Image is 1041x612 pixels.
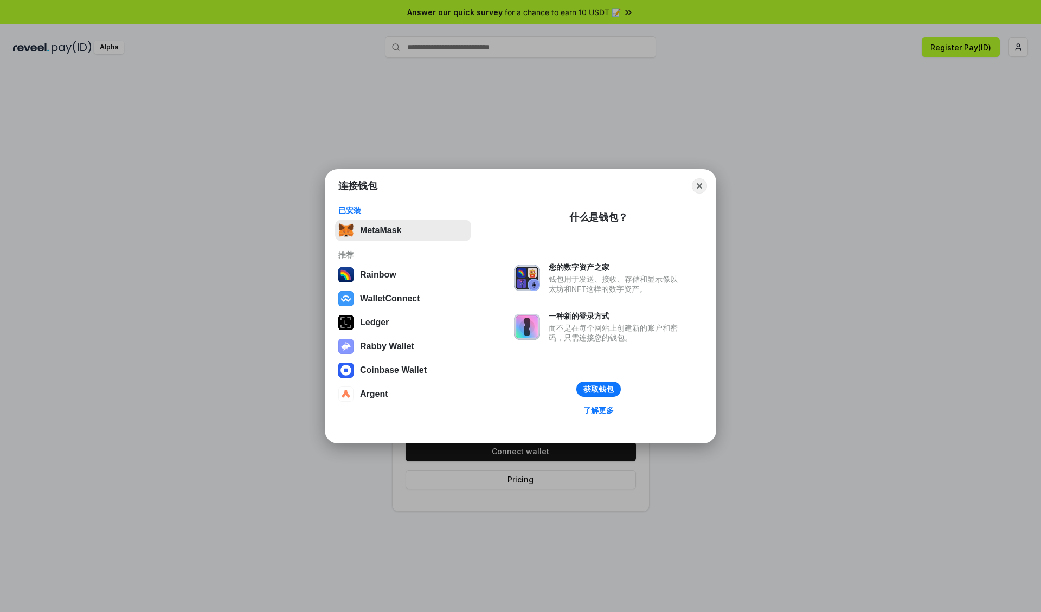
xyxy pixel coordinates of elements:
[692,178,707,194] button: Close
[338,339,354,354] img: svg+xml,%3Csvg%20xmlns%3D%22http%3A%2F%2Fwww.w3.org%2F2000%2Fsvg%22%20fill%3D%22none%22%20viewBox...
[338,363,354,378] img: svg+xml,%3Csvg%20width%3D%2228%22%20height%3D%2228%22%20viewBox%3D%220%200%2028%2028%22%20fill%3D...
[514,265,540,291] img: svg+xml,%3Csvg%20xmlns%3D%22http%3A%2F%2Fwww.w3.org%2F2000%2Fsvg%22%20fill%3D%22none%22%20viewBox...
[335,336,471,357] button: Rabby Wallet
[335,264,471,286] button: Rainbow
[514,314,540,340] img: svg+xml,%3Csvg%20xmlns%3D%22http%3A%2F%2Fwww.w3.org%2F2000%2Fsvg%22%20fill%3D%22none%22%20viewBox...
[549,323,683,343] div: 而不是在每个网站上创建新的账户和密码，只需连接您的钱包。
[335,359,471,381] button: Coinbase Wallet
[335,220,471,241] button: MetaMask
[338,267,354,282] img: svg+xml,%3Csvg%20width%3D%22120%22%20height%3D%22120%22%20viewBox%3D%220%200%20120%20120%22%20fil...
[338,250,468,260] div: 推荐
[338,291,354,306] img: svg+xml,%3Csvg%20width%3D%2228%22%20height%3D%2228%22%20viewBox%3D%220%200%2028%2028%22%20fill%3D...
[583,405,614,415] div: 了解更多
[569,211,628,224] div: 什么是钱包？
[360,342,414,351] div: Rabby Wallet
[338,205,468,215] div: 已安装
[576,382,621,397] button: 获取钱包
[583,384,614,394] div: 获取钱包
[360,226,401,235] div: MetaMask
[360,318,389,327] div: Ledger
[338,179,377,192] h1: 连接钱包
[335,288,471,310] button: WalletConnect
[549,311,683,321] div: 一种新的登录方式
[549,274,683,294] div: 钱包用于发送、接收、存储和显示像以太坊和NFT这样的数字资产。
[360,270,396,280] div: Rainbow
[360,389,388,399] div: Argent
[335,312,471,333] button: Ledger
[360,294,420,304] div: WalletConnect
[338,386,354,402] img: svg+xml,%3Csvg%20width%3D%2228%22%20height%3D%2228%22%20viewBox%3D%220%200%2028%2028%22%20fill%3D...
[338,315,354,330] img: svg+xml,%3Csvg%20xmlns%3D%22http%3A%2F%2Fwww.w3.org%2F2000%2Fsvg%22%20width%3D%2228%22%20height%3...
[360,365,427,375] div: Coinbase Wallet
[549,262,683,272] div: 您的数字资产之家
[335,383,471,405] button: Argent
[338,223,354,238] img: svg+xml,%3Csvg%20fill%3D%22none%22%20height%3D%2233%22%20viewBox%3D%220%200%2035%2033%22%20width%...
[577,403,620,417] a: 了解更多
